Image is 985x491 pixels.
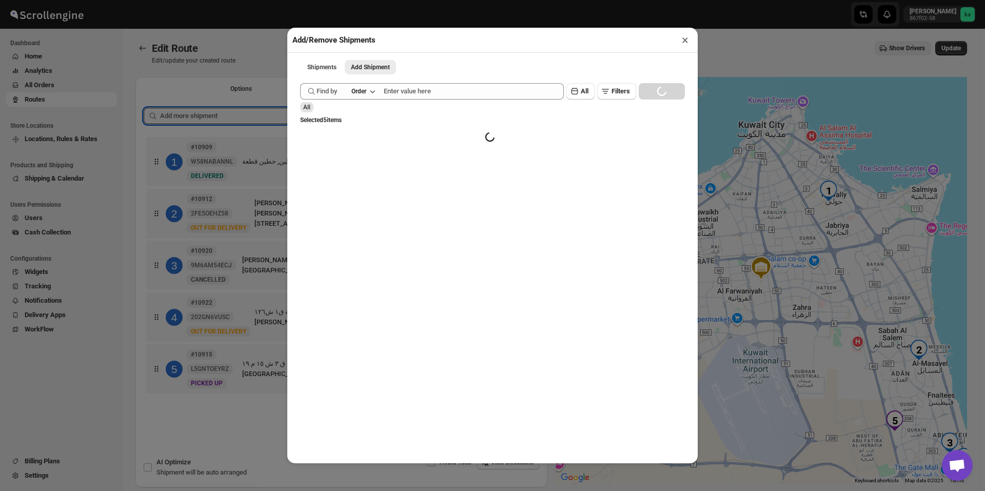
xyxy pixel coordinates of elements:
[292,35,376,45] h2: Add/Remove Shipments
[351,63,390,71] span: Add Shipment
[581,87,588,95] span: All
[317,86,337,96] span: Find by
[135,100,547,423] div: Selected Shipments
[303,104,310,111] span: All
[300,116,342,124] span: Selected 5 items
[307,63,337,71] span: Shipments
[345,84,381,99] button: Order
[566,83,595,100] button: All
[678,33,693,47] button: ×
[384,83,564,100] input: Enter value here
[612,87,630,95] span: Filters
[351,87,366,95] div: Order
[597,83,636,100] button: Filters
[942,450,973,481] div: Open chat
